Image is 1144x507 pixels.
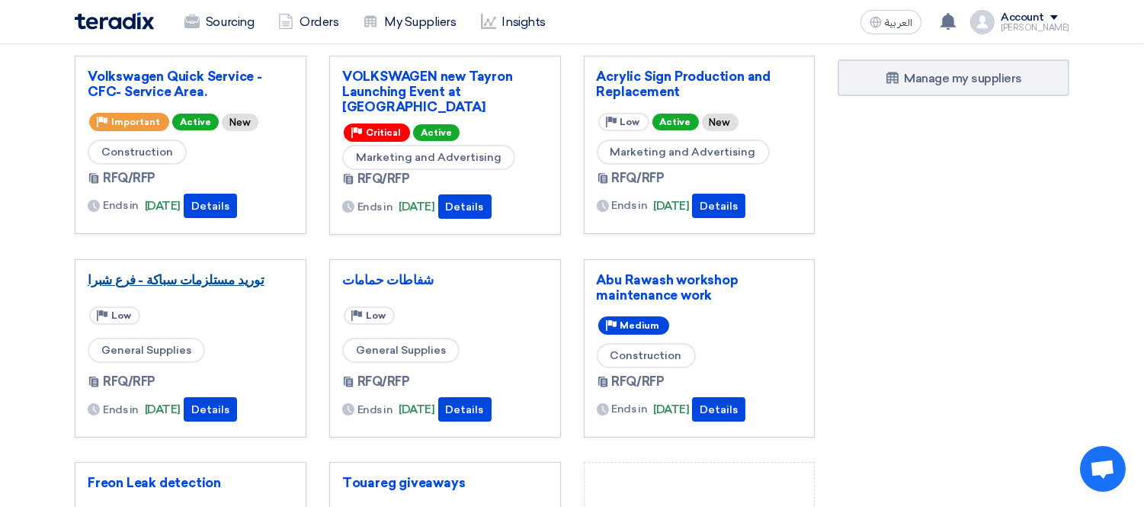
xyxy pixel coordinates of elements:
[145,197,181,215] span: [DATE]
[88,69,293,99] a: Volkswagen Quick Service - CFC- Service Area.
[652,114,699,130] span: Active
[357,170,410,188] span: RFQ/RFP
[357,402,393,418] span: Ends in
[357,373,410,391] span: RFQ/RFP
[366,310,386,321] span: Low
[266,5,351,39] a: Orders
[612,197,648,213] span: Ends in
[88,338,205,363] span: General Supplies
[612,373,665,391] span: RFQ/RFP
[438,397,492,422] button: Details
[399,198,434,216] span: [DATE]
[612,169,665,188] span: RFQ/RFP
[342,145,515,170] span: Marketing and Advertising
[970,10,995,34] img: profile_test.png
[702,114,739,131] div: New
[351,5,468,39] a: My Suppliers
[342,338,460,363] span: General Supplies
[342,272,548,287] a: شفاطات حمامات
[88,272,293,287] a: توريد مستلزمات سباكة - فرع شبرا
[692,194,745,218] button: Details
[172,114,219,130] span: Active
[653,401,689,419] span: [DATE]
[413,124,460,141] span: Active
[620,117,640,127] span: Low
[103,402,139,418] span: Ends in
[103,197,139,213] span: Ends in
[103,373,155,391] span: RFQ/RFP
[111,117,160,127] span: Important
[88,475,293,490] a: Freon Leak detection
[222,114,258,131] div: New
[838,59,1069,96] a: Manage my suppliers
[597,272,803,303] a: Abu Rawash workshop maintenance work
[184,397,237,422] button: Details
[342,69,548,114] a: VOLKSWAGEN new Tayron Launching Event at [GEOGRAPHIC_DATA]
[1001,11,1044,24] div: Account
[885,18,912,28] span: العربية
[597,140,770,165] span: Marketing and Advertising
[860,10,921,34] button: العربية
[357,199,393,215] span: Ends in
[184,194,237,218] button: Details
[469,5,558,39] a: Insights
[597,343,696,368] span: Construction
[366,127,401,138] span: Critical
[145,401,181,419] span: [DATE]
[342,475,548,490] a: Touareg giveaways
[1080,446,1126,492] a: Open chat
[692,397,745,422] button: Details
[88,140,187,165] span: Construction
[1001,24,1069,32] div: [PERSON_NAME]
[612,401,648,417] span: Ends in
[597,69,803,99] a: Acrylic Sign Production and Replacement
[438,194,492,219] button: Details
[103,169,155,188] span: RFQ/RFP
[75,12,154,30] img: Teradix logo
[172,5,266,39] a: Sourcing
[111,310,131,321] span: Low
[653,197,689,215] span: [DATE]
[399,401,434,419] span: [DATE]
[620,320,660,331] span: Medium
